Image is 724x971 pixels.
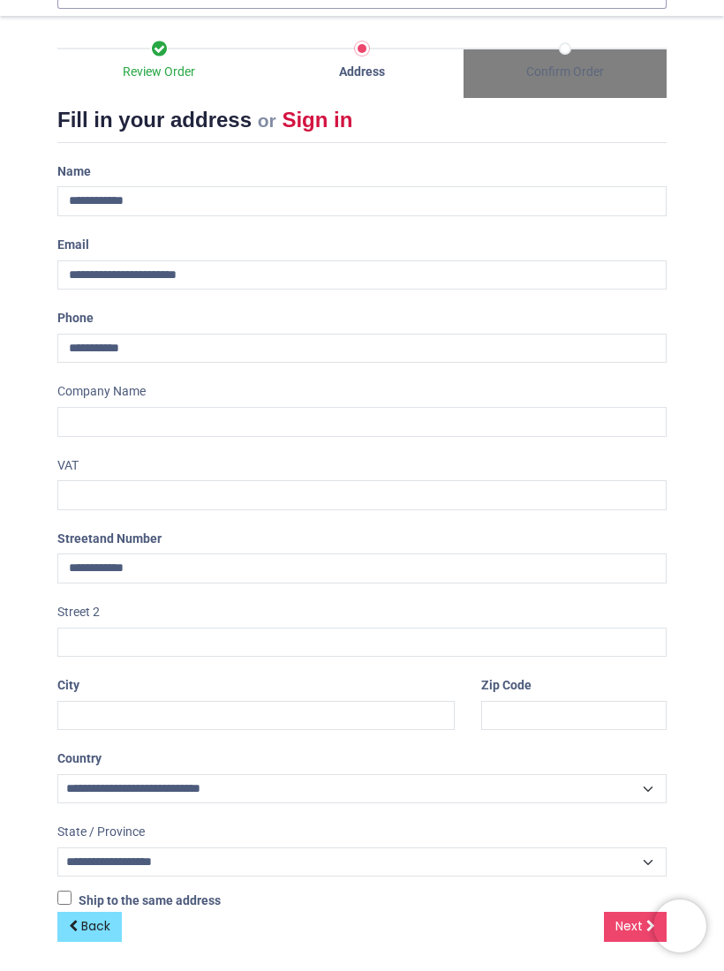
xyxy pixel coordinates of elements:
[81,918,110,936] span: Back
[57,892,72,906] input: Ship to the same address
[93,532,162,546] span: and Number
[260,64,464,82] div: Address
[57,598,100,629] label: Street 2
[615,918,643,936] span: Next
[57,818,145,848] label: State / Province
[57,231,89,261] label: Email
[57,64,260,82] div: Review Order
[57,158,91,188] label: Name
[282,109,352,132] a: Sign in
[653,900,706,953] iframe: Brevo live chat
[57,305,94,335] label: Phone
[57,892,221,911] label: Ship to the same address
[57,452,79,482] label: VAT
[57,525,162,555] label: Street
[464,64,667,82] div: Confirm Order
[57,672,79,702] label: City
[57,913,122,943] a: Back
[57,109,252,132] span: Fill in your address
[258,111,276,132] small: or
[481,672,532,702] label: Zip Code
[57,745,102,775] label: Country
[57,378,146,408] label: Company Name
[604,913,667,943] a: Next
